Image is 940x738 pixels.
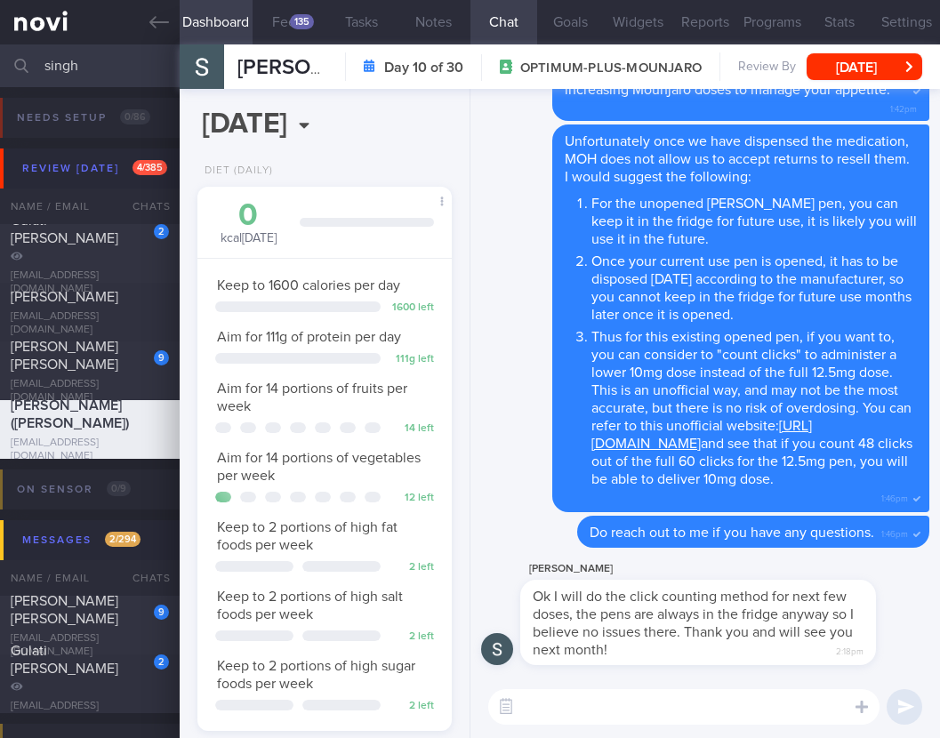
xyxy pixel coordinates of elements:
li: For the unopened [PERSON_NAME] pen, you can keep it in the fridge for future use, it is likely yo... [591,190,917,248]
div: 1600 left [390,301,434,315]
span: Review By [738,60,796,76]
span: Aim for 111g of protein per day [217,330,401,344]
div: [EMAIL_ADDRESS][DOMAIN_NAME] [11,269,169,296]
div: 2 left [390,561,434,574]
span: 4 / 385 [133,160,167,175]
div: 9 [154,605,169,620]
div: 2 [154,224,169,239]
div: 111 g left [390,353,434,366]
div: [EMAIL_ADDRESS][DOMAIN_NAME] [11,378,169,405]
span: Keep to 2 portions of high sugar foods per week [217,659,415,691]
div: 2 left [390,630,434,644]
span: Unfortunately once we have dispensed the medication, MOH does not allow us to accept returns to r... [565,134,910,166]
span: [PERSON_NAME] ([PERSON_NAME]) [11,398,129,430]
div: Chats [108,189,180,224]
span: Aim for 14 portions of vegetables per week [217,451,421,483]
span: I'm sorry to hear that [PERSON_NAME] 12.5mg once/week is too strong for you, but it is a good sig... [565,29,917,97]
span: I would suggest the following: [565,170,751,184]
span: Do reach out to me if you have any questions. [590,525,874,540]
span: Keep to 2 portions of high salt foods per week [217,590,403,622]
span: Keep to 2 portions of high fat foods per week [217,520,398,552]
div: Review [DATE] [18,156,172,180]
div: Chats [108,560,180,596]
li: Once your current use pen is opened, it has to be disposed [DATE] according to the manufacturer, ... [591,248,917,324]
span: Ok I will do the click counting method for next few doses, the pens are always in the fridge anyw... [533,590,854,657]
span: Gulati [PERSON_NAME] [11,644,118,676]
div: Diet (Daily) [197,164,273,178]
span: 2:18pm [836,641,864,658]
div: 12 left [390,492,434,505]
span: 1:42pm [890,99,917,116]
span: 0 / 9 [107,481,131,496]
span: [PERSON_NAME] [PERSON_NAME] [11,340,118,372]
div: [PERSON_NAME] [520,558,929,580]
span: 1:46pm [881,524,908,541]
div: On sensor [12,477,135,501]
div: [EMAIL_ADDRESS][DOMAIN_NAME] [11,632,169,659]
div: [EMAIL_ADDRESS][DOMAIN_NAME] [11,310,169,337]
button: [DATE] [807,53,922,80]
div: 14 left [390,422,434,436]
span: [PERSON_NAME] ([PERSON_NAME]) [237,57,586,78]
div: kcal [DATE] [215,200,282,247]
span: OPTIMUM-PLUS-MOUNJARO [520,60,702,77]
div: 0 [215,200,282,231]
div: [EMAIL_ADDRESS][DOMAIN_NAME] [11,700,169,726]
div: Needs setup [12,106,155,130]
span: [PERSON_NAME] [11,290,118,304]
strong: Day 10 of 30 [384,59,463,76]
div: Messages [18,528,145,552]
span: 2 / 294 [105,532,141,547]
span: Gulati [PERSON_NAME] [11,213,118,245]
div: 2 left [390,700,434,713]
div: 9 [154,350,169,365]
div: 2 [154,654,169,670]
div: 135 [290,14,314,29]
span: Aim for 14 portions of fruits per week [217,381,407,413]
div: [EMAIL_ADDRESS][DOMAIN_NAME] [11,437,169,463]
li: Thus for this existing opened pen, if you want to, you can consider to "count clicks" to administ... [591,324,917,488]
span: Keep to 1600 calories per day [217,278,400,293]
span: 0 / 86 [120,109,150,124]
span: 1:46pm [881,488,908,505]
span: [PERSON_NAME] [PERSON_NAME] [11,594,118,626]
